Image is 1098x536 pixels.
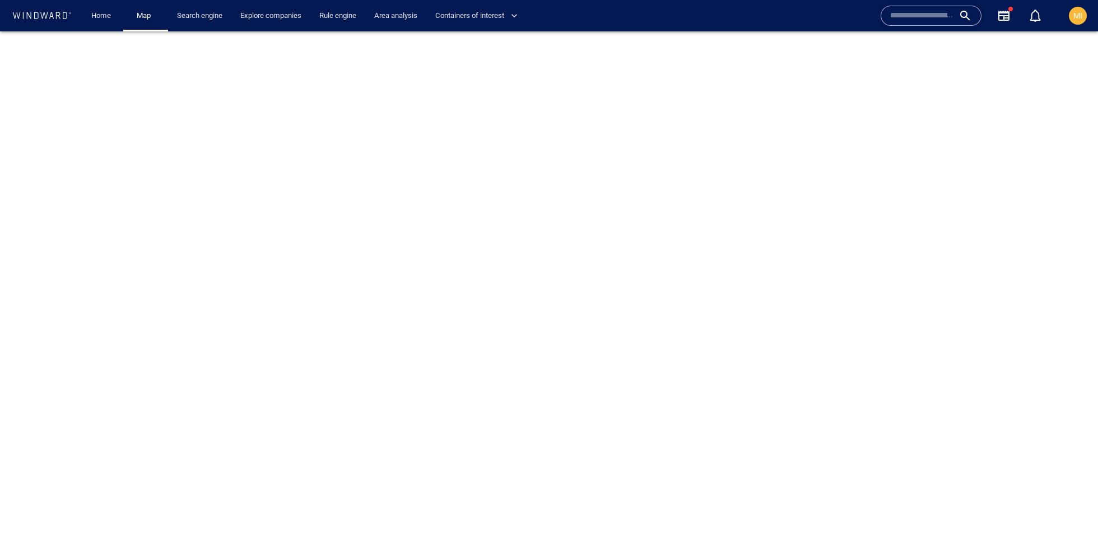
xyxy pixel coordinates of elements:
[83,6,119,26] button: Home
[1029,9,1042,22] div: Notification center
[1050,486,1090,528] iframe: Chat
[87,6,115,26] a: Home
[431,6,527,26] button: Containers of interest
[1073,11,1082,20] span: MI
[1067,4,1089,27] button: MI
[128,6,164,26] button: Map
[236,6,306,26] a: Explore companies
[315,6,361,26] a: Rule engine
[370,6,422,26] a: Area analysis
[132,6,159,26] a: Map
[173,6,227,26] a: Search engine
[435,10,518,22] span: Containers of interest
